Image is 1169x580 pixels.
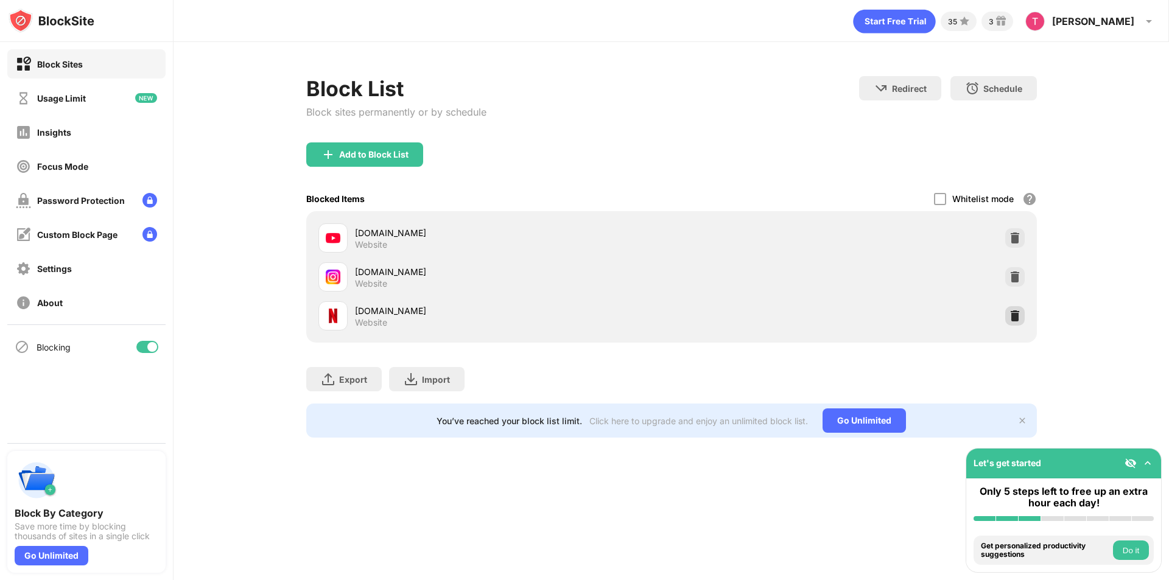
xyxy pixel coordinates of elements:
[306,106,486,118] div: Block sites permanently or by schedule
[355,226,672,239] div: [DOMAIN_NAME]
[1113,540,1149,560] button: Do it
[37,93,86,103] div: Usage Limit
[981,542,1110,559] div: Get personalized productivity suggestions
[37,161,88,172] div: Focus Mode
[1052,15,1134,27] div: [PERSON_NAME]
[142,193,157,208] img: lock-menu.svg
[306,76,486,101] div: Block List
[974,486,1154,509] div: Only 5 steps left to free up an extra hour each day!
[15,507,158,519] div: Block By Category
[1017,416,1027,425] img: x-button.svg
[1025,12,1045,31] img: ACg8ocITYN5eqSmRSjEsRD-VkYVo0TL8UNpKotECIF5gpAY27gjqkw=s96-c
[15,458,58,502] img: push-categories.svg
[948,17,957,26] div: 35
[326,270,340,284] img: favicons
[37,229,118,240] div: Custom Block Page
[16,193,31,208] img: password-protection-off.svg
[957,14,972,29] img: points-small.svg
[892,83,927,94] div: Redirect
[37,298,63,308] div: About
[994,14,1008,29] img: reward-small.svg
[853,9,936,33] div: animation
[306,194,365,204] div: Blocked Items
[355,265,672,278] div: [DOMAIN_NAME]
[16,261,31,276] img: settings-off.svg
[355,317,387,328] div: Website
[1125,457,1137,469] img: eye-not-visible.svg
[37,342,71,352] div: Blocking
[326,309,340,323] img: favicons
[1142,457,1154,469] img: omni-setup-toggle.svg
[339,374,367,385] div: Export
[9,9,94,33] img: logo-blocksite.svg
[437,416,582,426] div: You’ve reached your block list limit.
[989,17,994,26] div: 3
[15,340,29,354] img: blocking-icon.svg
[974,458,1041,468] div: Let's get started
[37,127,71,138] div: Insights
[15,546,88,565] div: Go Unlimited
[37,195,125,206] div: Password Protection
[37,264,72,274] div: Settings
[355,239,387,250] div: Website
[16,227,31,242] img: customize-block-page-off.svg
[983,83,1022,94] div: Schedule
[823,408,906,433] div: Go Unlimited
[326,231,340,245] img: favicons
[16,57,31,72] img: block-on.svg
[422,374,450,385] div: Import
[16,125,31,140] img: insights-off.svg
[15,522,158,541] div: Save more time by blocking thousands of sites in a single click
[16,295,31,310] img: about-off.svg
[355,278,387,289] div: Website
[339,150,409,159] div: Add to Block List
[142,227,157,242] img: lock-menu.svg
[589,416,808,426] div: Click here to upgrade and enjoy an unlimited block list.
[952,194,1014,204] div: Whitelist mode
[16,159,31,174] img: focus-off.svg
[135,93,157,103] img: new-icon.svg
[37,59,83,69] div: Block Sites
[16,91,31,106] img: time-usage-off.svg
[355,304,672,317] div: [DOMAIN_NAME]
